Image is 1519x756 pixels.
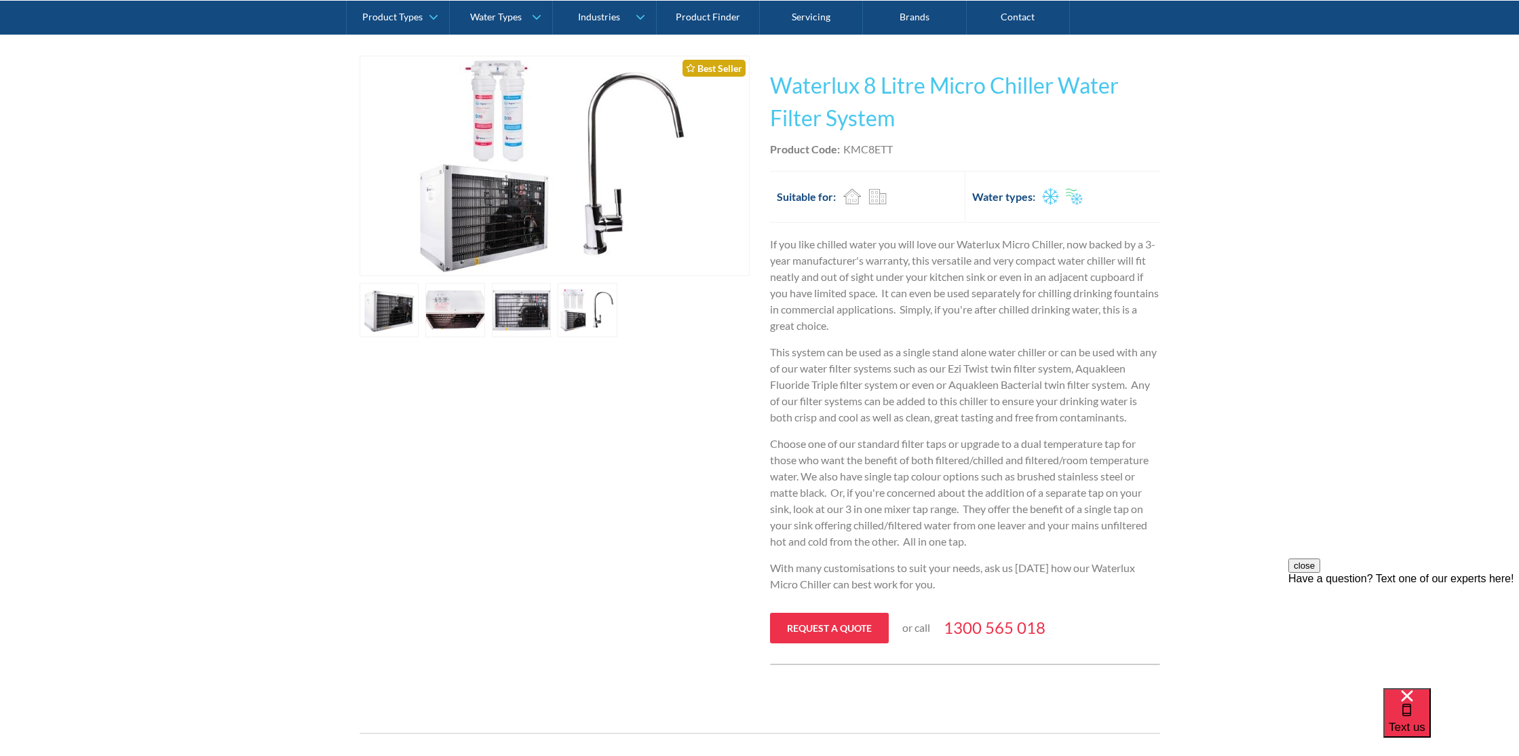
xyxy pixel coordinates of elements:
[492,283,552,337] a: open lightbox
[578,11,620,22] div: Industries
[770,560,1160,592] p: With many customisations to suit your needs, ask us [DATE] how our Waterlux Micro Chiller can bes...
[390,56,719,276] img: Waterlux 8 Litre Micro Chiller Water Filter System
[360,56,750,276] a: open lightbox
[843,141,893,157] div: KMC8ETT
[682,60,746,77] div: Best Seller
[360,283,419,337] a: open lightbox
[470,11,522,22] div: Water Types
[362,11,423,22] div: Product Types
[777,189,836,205] h2: Suitable for:
[770,613,889,643] a: Request a quote
[558,283,617,337] a: open lightbox
[1383,688,1519,756] iframe: podium webchat widget bubble
[770,436,1160,550] p: Choose one of our standard filter taps or upgrade to a dual temperature tap for those who want th...
[944,616,1045,640] a: 1300 565 018
[770,143,840,155] strong: Product Code:
[770,344,1160,426] p: This system can be used as a single stand alone water chiller or can be used with any of our wate...
[1288,559,1519,705] iframe: podium webchat widget prompt
[770,69,1160,134] h1: Waterlux 8 Litre Micro Chiller Water Filter System
[770,236,1160,334] p: If you like chilled water you will love our Waterlux Micro Chiller, now backed by a 3-year manufa...
[972,189,1035,205] h2: Water types:
[902,620,930,636] p: or call
[425,283,485,337] a: open lightbox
